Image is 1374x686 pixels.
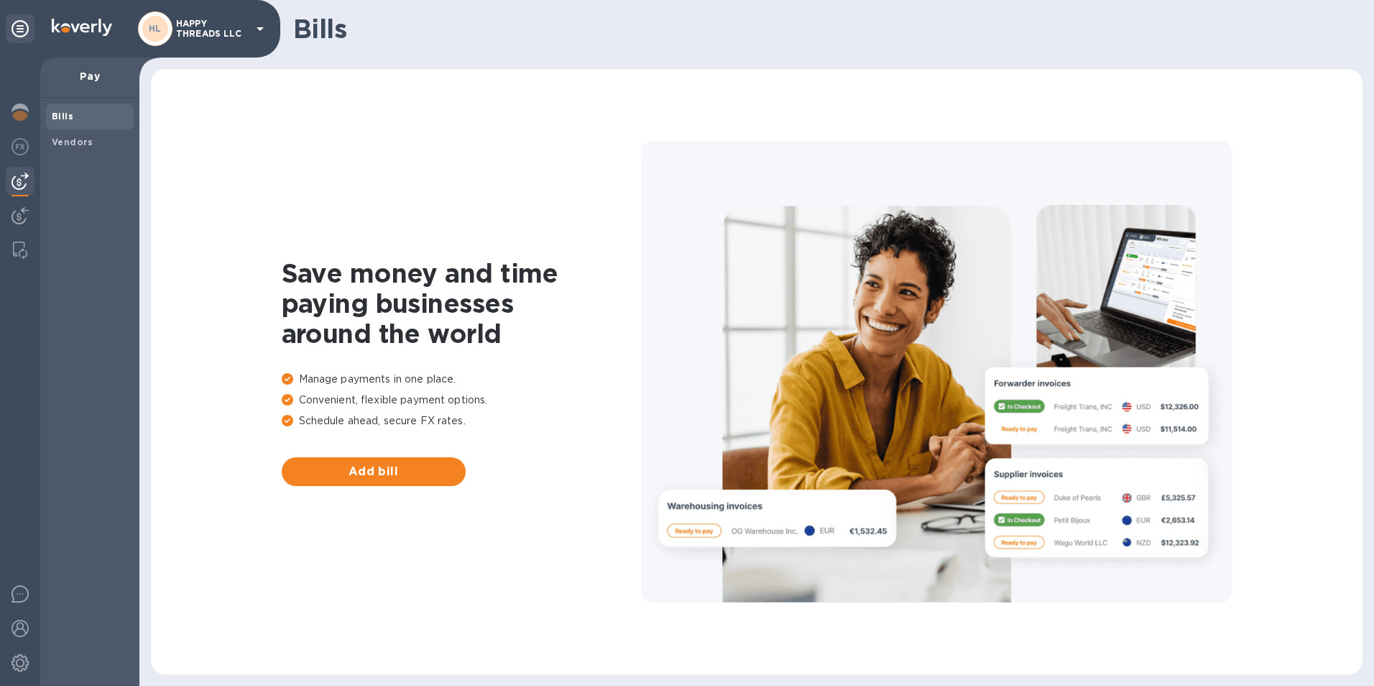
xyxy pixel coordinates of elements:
[52,19,112,36] img: Logo
[149,23,162,34] b: HL
[282,457,466,486] button: Add bill
[282,413,641,429] p: Schedule ahead, secure FX rates.
[282,372,641,387] p: Manage payments in one place.
[176,19,248,39] p: HAPPY THREADS LLC
[11,138,29,155] img: Foreign exchange
[6,14,34,43] div: Unpin categories
[293,14,1351,44] h1: Bills
[282,258,641,349] h1: Save money and time paying businesses around the world
[52,137,93,147] b: Vendors
[293,463,454,480] span: Add bill
[52,69,128,83] p: Pay
[282,393,641,408] p: Convenient, flexible payment options.
[52,111,73,122] b: Bills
